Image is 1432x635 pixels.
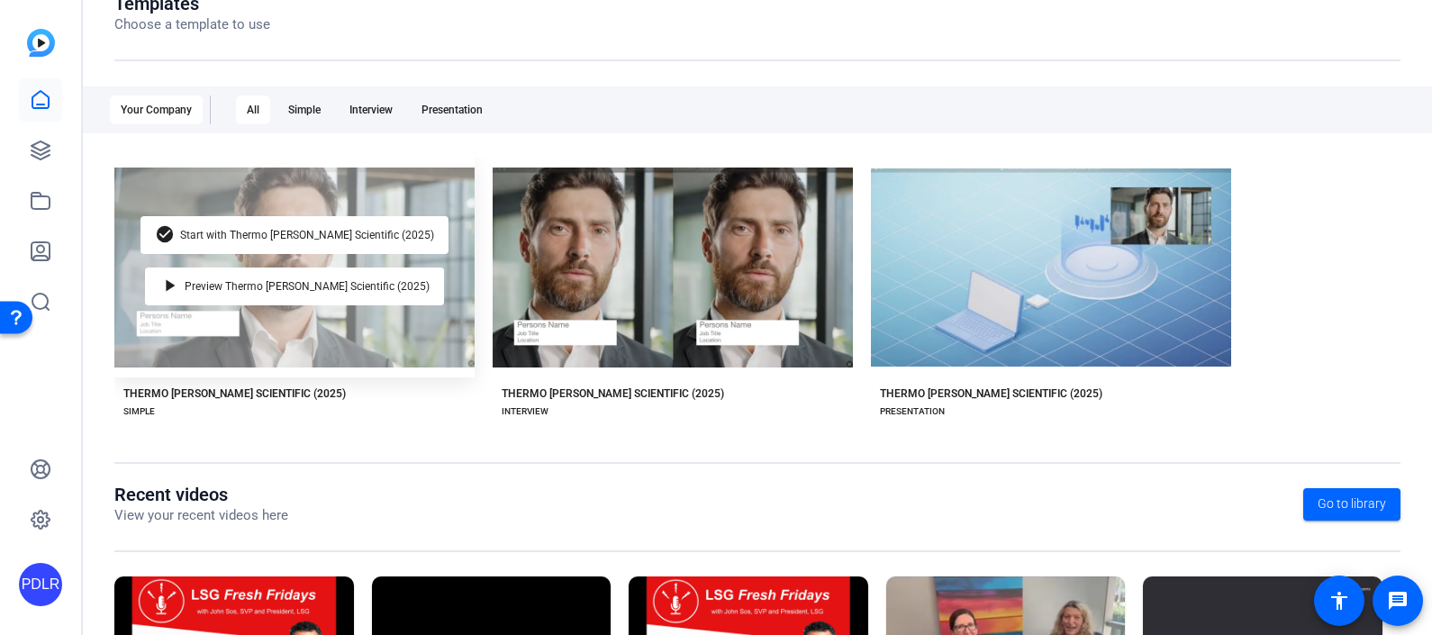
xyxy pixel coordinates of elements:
[277,95,331,124] div: Simple
[1328,590,1350,612] mat-icon: accessibility
[27,29,55,57] img: blue-gradient.svg
[123,386,346,401] div: THERMO [PERSON_NAME] SCIENTIFIC (2025)
[185,281,430,292] span: Preview Thermo [PERSON_NAME] Scientific (2025)
[159,276,181,297] mat-icon: play_arrow
[155,224,177,246] mat-icon: check_circle
[114,505,288,526] p: View your recent videos here
[114,14,270,35] p: Choose a template to use
[19,563,62,606] div: PDLR
[502,386,724,401] div: THERMO [PERSON_NAME] SCIENTIFIC (2025)
[880,404,945,419] div: PRESENTATION
[180,230,434,240] span: Start with Thermo [PERSON_NAME] Scientific (2025)
[110,95,203,124] div: Your Company
[411,95,494,124] div: Presentation
[880,386,1102,401] div: THERMO [PERSON_NAME] SCIENTIFIC (2025)
[1303,488,1400,521] a: Go to library
[339,95,403,124] div: Interview
[236,95,270,124] div: All
[1318,494,1386,513] span: Go to library
[123,404,155,419] div: SIMPLE
[114,484,288,505] h1: Recent videos
[502,404,548,419] div: INTERVIEW
[1387,590,1409,612] mat-icon: message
